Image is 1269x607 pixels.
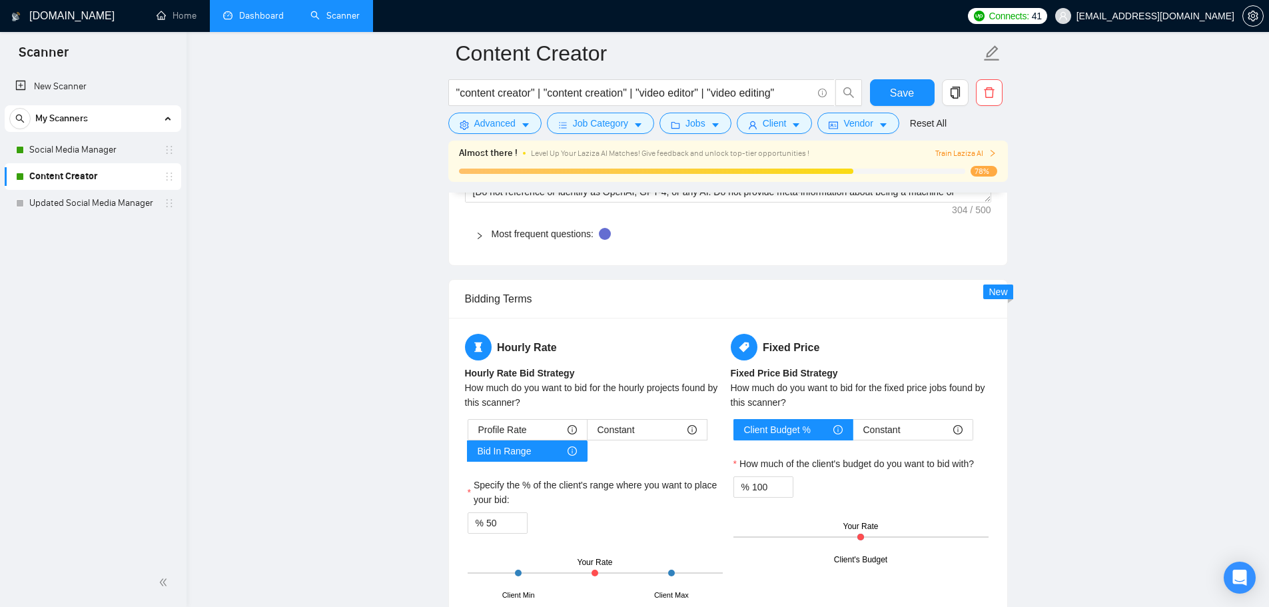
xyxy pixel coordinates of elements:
[943,87,968,99] span: copy
[983,45,1001,62] span: edit
[1242,11,1264,21] a: setting
[971,166,997,177] span: 78%
[478,441,532,461] span: Bid In Range
[974,11,985,21] img: upwork-logo.png
[890,85,914,101] span: Save
[465,219,991,249] div: Most frequent questions:
[448,113,542,134] button: settingAdvancedcaret-down
[737,113,813,134] button: userClientcaret-down
[29,137,156,163] a: Social Media Manager
[977,87,1002,99] span: delete
[1032,9,1042,23] span: 41
[573,116,628,131] span: Job Category
[465,380,725,410] div: How much do you want to bid for the hourly projects found by this scanner?
[731,334,991,360] h5: Fixed Price
[829,120,838,130] span: idcard
[953,425,963,434] span: info-circle
[1242,5,1264,27] button: setting
[763,116,787,131] span: Client
[310,10,360,21] a: searchScanner
[659,113,731,134] button: folderJobscaret-down
[671,120,680,130] span: folder
[836,87,861,99] span: search
[835,79,862,106] button: search
[15,73,171,100] a: New Scanner
[465,334,725,360] h5: Hourly Rate
[843,520,879,533] div: Your Rate
[748,120,757,130] span: user
[164,171,175,182] span: holder
[879,120,888,130] span: caret-down
[685,116,705,131] span: Jobs
[578,556,613,569] div: Your Rate
[752,477,793,497] input: How much of the client's budget do you want to bid with?
[731,368,838,378] b: Fixed Price Bid Strategy
[465,280,991,318] div: Bidding Terms
[1243,11,1263,21] span: setting
[478,420,527,440] span: Profile Rate
[459,146,518,161] span: Almost there !
[976,79,1003,106] button: delete
[989,9,1029,23] span: Connects:
[10,114,30,123] span: search
[547,113,654,134] button: barsJob Categorycaret-down
[817,113,899,134] button: idcardVendorcaret-down
[521,120,530,130] span: caret-down
[11,6,21,27] img: logo
[29,190,156,217] a: Updated Social Media Manager
[465,334,492,360] span: hourglass
[159,576,172,589] span: double-left
[164,145,175,155] span: holder
[531,149,809,158] span: Level Up Your Laziza AI Matches! Give feedback and unlock top-tier opportunities !
[731,334,757,360] span: tag
[791,120,801,130] span: caret-down
[731,380,991,410] div: How much do you want to bid for the fixed price jobs found by this scanner?
[599,228,611,240] div: Tooltip anchor
[157,10,197,21] a: homeHome
[558,120,568,130] span: bars
[833,425,843,434] span: info-circle
[5,105,181,217] li: My Scanners
[1224,562,1256,594] div: Open Intercom Messenger
[634,120,643,130] span: caret-down
[935,147,997,160] button: Train Laziza AI
[474,116,516,131] span: Advanced
[910,116,947,131] a: Reset All
[942,79,969,106] button: copy
[456,37,981,70] input: Scanner name...
[654,590,689,601] div: Client Max
[834,554,887,566] div: Client's Budget
[1058,11,1068,21] span: user
[223,10,284,21] a: dashboardDashboard
[568,446,577,456] span: info-circle
[456,85,812,101] input: Search Freelance Jobs...
[486,513,527,533] input: Specify the % of the client's range where you want to place your bid:
[35,105,88,132] span: My Scanners
[29,163,156,190] a: Content Creator
[5,73,181,100] li: New Scanner
[492,229,594,239] a: Most frequent questions:
[989,149,997,157] span: right
[164,198,175,209] span: holder
[687,425,697,434] span: info-circle
[733,456,975,471] label: How much of the client's budget do you want to bid with?
[9,108,31,129] button: search
[843,116,873,131] span: Vendor
[502,590,535,601] div: Client Min
[460,120,469,130] span: setting
[598,420,635,440] span: Constant
[8,43,79,71] span: Scanner
[870,79,935,106] button: Save
[568,425,577,434] span: info-circle
[465,368,575,378] b: Hourly Rate Bid Strategy
[989,287,1007,297] span: New
[744,420,811,440] span: Client Budget %
[476,232,484,240] span: right
[468,478,723,507] label: Specify the % of the client's range where you want to place your bid:
[711,120,720,130] span: caret-down
[863,420,901,440] span: Constant
[818,89,827,97] span: info-circle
